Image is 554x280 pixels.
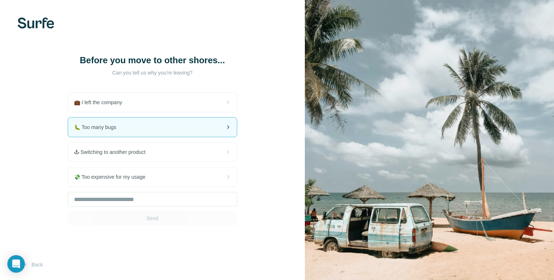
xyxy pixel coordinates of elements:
button: Back [18,258,48,271]
p: Can you tell us why you're leaving? [79,69,226,76]
h1: Before you move to other shores... [79,54,226,66]
div: Open Intercom Messenger [7,255,25,273]
span: 💸 Too expensive for my usage [74,173,151,181]
img: Surfe's logo [18,18,54,29]
span: 🐛 Too many bugs [74,124,122,131]
span: 🕹 Switching to another product [74,148,151,156]
span: 💼 I left the company [74,99,128,106]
